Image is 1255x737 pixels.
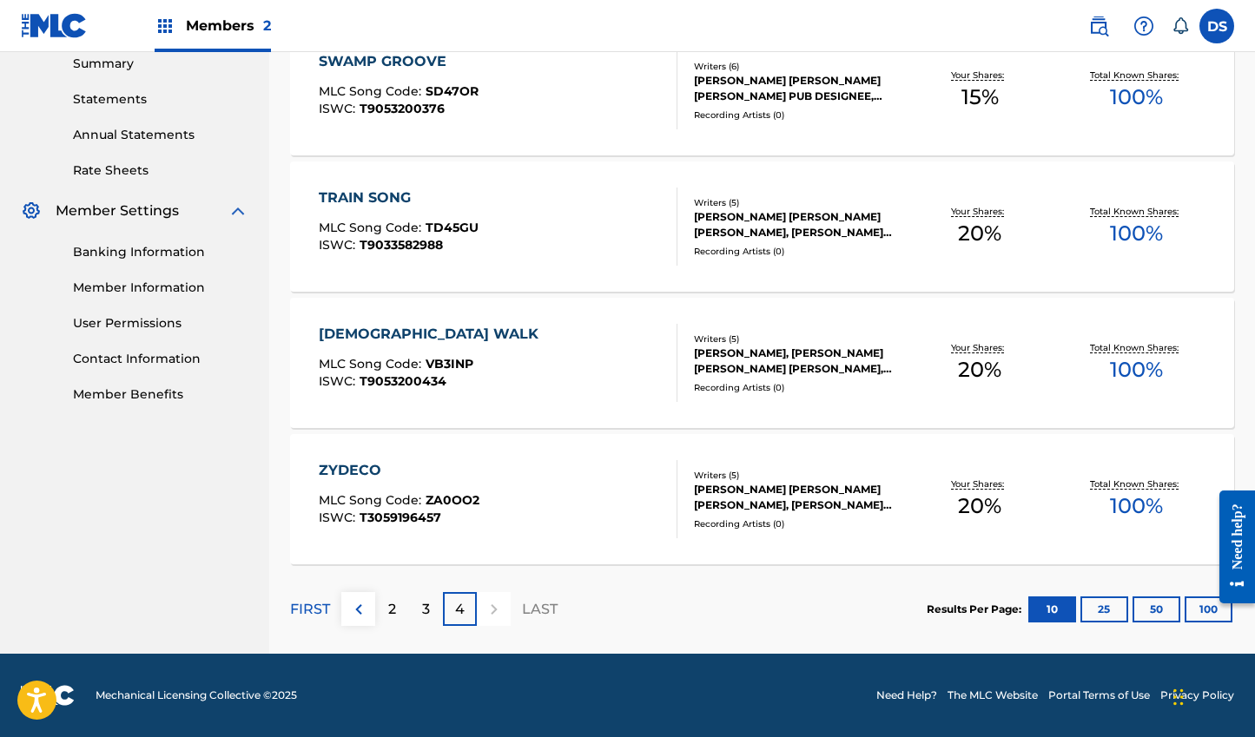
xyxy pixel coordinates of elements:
[319,51,479,72] div: SWAMP GROOVE
[961,82,999,113] span: 15 %
[360,237,443,253] span: T9033582988
[694,469,902,482] div: Writers ( 5 )
[958,354,1001,385] span: 20 %
[927,602,1026,617] p: Results Per Page:
[1126,9,1161,43] div: Help
[1090,477,1183,490] p: Total Known Shares:
[319,460,479,481] div: ZYDECO
[1160,688,1234,703] a: Privacy Policy
[694,482,902,513] div: [PERSON_NAME] [PERSON_NAME] [PERSON_NAME], [PERSON_NAME] [PERSON_NAME] [PERSON_NAME], [PERSON_NAM...
[186,16,271,36] span: Members
[21,13,88,38] img: MLC Logo
[1185,596,1232,622] button: 100
[1168,654,1255,737] iframe: Chat Widget
[951,341,1008,354] p: Your Shares:
[522,599,558,620] p: LAST
[1088,16,1109,36] img: search
[876,688,937,703] a: Need Help?
[319,492,426,508] span: MLC Song Code :
[426,220,479,235] span: TD45GU
[951,205,1008,218] p: Your Shares:
[388,599,396,620] p: 2
[21,685,75,706] img: logo
[228,201,248,221] img: expand
[694,73,902,104] div: [PERSON_NAME] [PERSON_NAME] [PERSON_NAME] PUB DESIGNEE, [PERSON_NAME] [PERSON_NAME] [PERSON_NAME]...
[319,220,426,235] span: MLC Song Code :
[694,381,902,394] div: Recording Artists ( 0 )
[1173,671,1184,723] div: Drag
[426,492,479,508] span: ZA0OO2
[319,510,360,525] span: ISWC :
[319,101,360,116] span: ISWC :
[1133,16,1154,36] img: help
[1206,477,1255,617] iframe: Resource Center
[263,17,271,34] span: 2
[290,161,1234,292] a: TRAIN SONGMLC Song Code:TD45GUISWC:T9033582988Writers (5)[PERSON_NAME] [PERSON_NAME] [PERSON_NAME...
[694,196,902,209] div: Writers ( 5 )
[951,477,1008,490] p: Your Shares:
[455,599,465,620] p: 4
[290,25,1234,155] a: SWAMP GROOVEMLC Song Code:SD47ORISWC:T9053200376Writers (6)[PERSON_NAME] [PERSON_NAME] [PERSON_NA...
[290,434,1234,564] a: ZYDECOMLC Song Code:ZA0OO2ISWC:T3059196457Writers (5)[PERSON_NAME] [PERSON_NAME] [PERSON_NAME], [...
[1048,688,1150,703] a: Portal Terms of Use
[948,688,1038,703] a: The MLC Website
[958,218,1001,249] span: 20 %
[319,373,360,389] span: ISWC :
[56,201,179,221] span: Member Settings
[1110,82,1163,113] span: 100 %
[694,209,902,240] div: [PERSON_NAME] [PERSON_NAME] [PERSON_NAME], [PERSON_NAME] [PERSON_NAME] [PERSON_NAME], [PERSON_NAME]
[348,599,369,620] img: left
[694,109,902,122] div: Recording Artists ( 0 )
[1133,596,1180,622] button: 50
[1172,17,1189,35] div: Notifications
[694,60,902,73] div: Writers ( 6 )
[155,16,175,36] img: Top Rightsholders
[319,83,426,99] span: MLC Song Code :
[958,490,1001,522] span: 20 %
[319,188,479,208] div: TRAIN SONG
[426,83,479,99] span: SD47OR
[73,126,248,144] a: Annual Statements
[360,101,445,116] span: T9053200376
[1090,205,1183,218] p: Total Known Shares:
[1080,596,1128,622] button: 25
[73,55,248,73] a: Summary
[1090,69,1183,82] p: Total Known Shares:
[694,332,902,345] div: Writers ( 5 )
[1110,490,1163,522] span: 100 %
[1028,596,1076,622] button: 10
[319,324,547,345] div: [DEMOGRAPHIC_DATA] WALK
[694,517,902,530] div: Recording Artists ( 0 )
[73,314,248,332] a: User Permissions
[360,373,446,389] span: T9053200434
[290,298,1234,428] a: [DEMOGRAPHIC_DATA] WALKMLC Song Code:VB3INPISWC:T9053200434Writers (5)[PERSON_NAME], [PERSON_NAME...
[1090,341,1183,354] p: Total Known Shares:
[319,237,360,253] span: ISWC :
[319,356,426,372] span: MLC Song Code :
[96,688,297,703] span: Mechanical Licensing Collective © 2025
[73,90,248,109] a: Statements
[422,599,430,620] p: 3
[73,350,248,368] a: Contact Information
[694,245,902,258] div: Recording Artists ( 0 )
[290,599,330,620] p: FIRST
[694,345,902,377] div: [PERSON_NAME], [PERSON_NAME] [PERSON_NAME] [PERSON_NAME], [PERSON_NAME] [PERSON_NAME] [PERSON_NAME]
[21,201,42,221] img: Member Settings
[1110,218,1163,249] span: 100 %
[951,69,1008,82] p: Your Shares:
[1081,9,1116,43] a: Public Search
[73,385,248,404] a: Member Benefits
[360,510,441,525] span: T3059196457
[1110,354,1163,385] span: 100 %
[73,243,248,261] a: Banking Information
[73,161,248,180] a: Rate Sheets
[73,279,248,297] a: Member Information
[1199,9,1234,43] div: User Menu
[426,356,473,372] span: VB3INP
